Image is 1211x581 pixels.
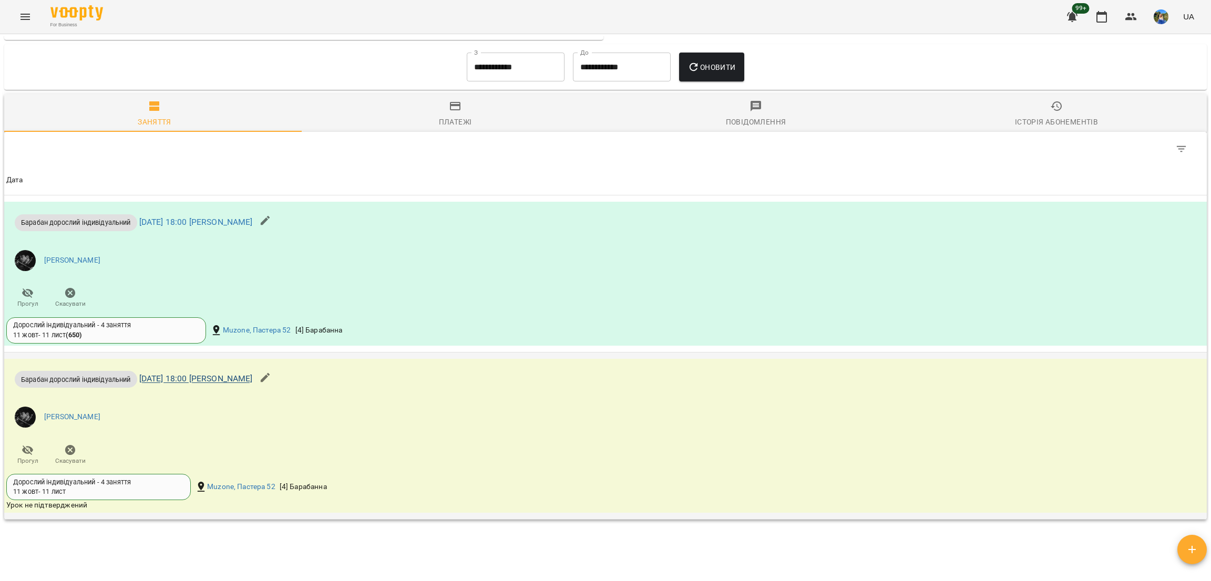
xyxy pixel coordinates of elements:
div: [4] Барабанна [278,480,329,494]
div: Заняття [138,116,171,128]
div: Дата [6,174,23,186]
div: Дорослий індивідуальний - 4 заняття11 жовт- 11 лист [6,474,191,500]
span: UA [1183,11,1194,22]
span: 99+ [1072,3,1090,14]
button: Скасувати [49,284,91,313]
img: Voopty Logo [50,5,103,20]
button: UA [1179,7,1198,26]
a: Muzone, Пастера 52 [223,325,291,336]
span: Прогул [17,299,38,308]
div: Дорослий індивідуальний - 4 заняття [13,478,184,487]
div: Sort [6,174,23,186]
b: ( 650 ) [66,331,81,339]
button: Оновити [679,53,744,82]
span: Скасувати [55,299,86,308]
img: 1e89187ef4379fa210f999b4f8978c3c.png [15,250,36,271]
div: Повідомлення [726,116,786,128]
div: Table Toolbar [4,132,1207,165]
div: 11 жовт - 11 лист [13,487,66,496]
button: Прогул [6,284,49,313]
span: Барабан дорослий індивідуальний [15,217,137,227]
span: Скасувати [55,456,86,465]
span: Прогул [17,456,38,465]
div: [4] Барабанна [293,323,345,338]
div: Дорослий індивідуальний - 4 заняття11 жовт- 11 лист(650) [6,317,206,344]
button: Скасувати [49,440,91,470]
div: Урок не підтверджений [6,500,804,511]
button: Menu [13,4,38,29]
a: [PERSON_NAME] [44,255,100,266]
button: Фільтр [1169,137,1194,162]
a: [DATE] 18:00 [PERSON_NAME] [139,374,253,384]
span: For Business [50,22,103,28]
img: 0fc4f9d522d3542c56c5d1a1096ba97a.jpg [1154,9,1168,24]
button: Прогул [6,440,49,470]
a: [PERSON_NAME] [44,412,100,422]
img: 1e89187ef4379fa210f999b4f8978c3c.png [15,407,36,428]
div: Історія абонементів [1015,116,1098,128]
span: Оновити [687,61,735,74]
div: Дорослий індивідуальний - 4 заняття [13,320,199,330]
span: Барабан дорослий індивідуальний [15,375,137,385]
a: [DATE] 18:00 [PERSON_NAME] [139,217,253,227]
div: 11 жовт - 11 лист [13,330,81,340]
a: Muzone, Пастера 52 [207,482,275,492]
div: Платежі [439,116,472,128]
span: Дата [6,174,1205,186]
